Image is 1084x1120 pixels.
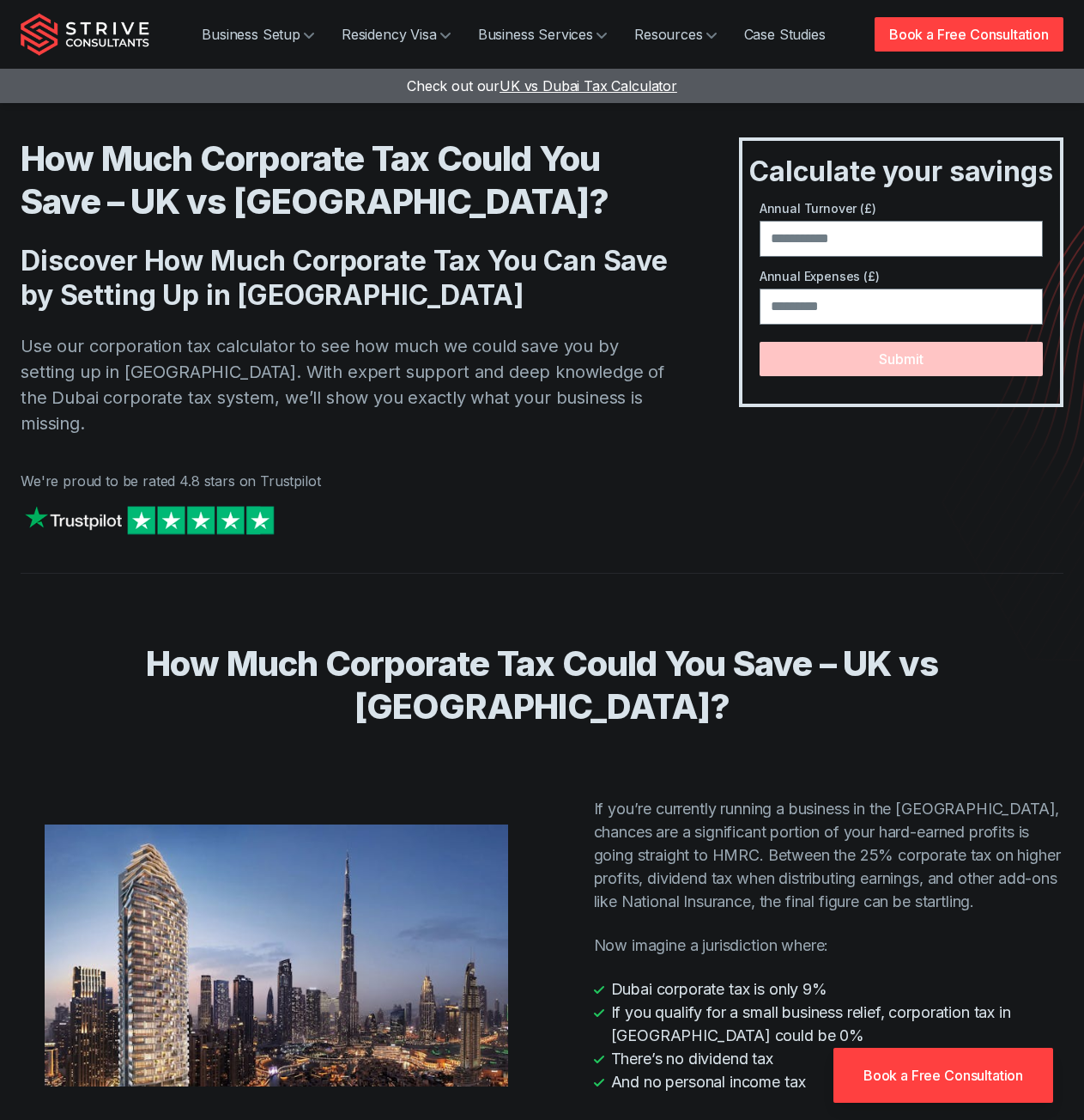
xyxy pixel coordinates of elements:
li: Dubai corporate tax is only 9% [594,977,1064,1001]
p: Use our corporation tax calculator to see how much we could save you by setting up in [GEOGRAPHIC... [21,333,670,436]
button: Submit [760,342,1043,376]
a: Check out ourUK vs Dubai Tax Calculator [407,77,677,94]
p: Now imagine a jurisdiction where: [594,934,1064,957]
a: Business Setup [188,17,328,52]
a: Book a Free Consultation [875,17,1063,52]
li: If you qualify for a small business relief, corporation tax in [GEOGRAPHIC_DATA] could be 0% [594,1001,1064,1047]
p: We're proud to be rated 4.8 stars on Trustpilot [21,471,670,491]
li: And no personal income tax [594,1070,1064,1093]
img: Strive on Trustpilot [21,502,278,539]
span: UK vs Dubai Tax Calculator [500,77,677,94]
img: Strive Consultants [21,13,149,56]
label: Annual Turnover (£) [760,199,1043,217]
a: Resources [621,17,730,52]
a: Case Studies [730,17,839,52]
p: If you’re currently running a business in the [GEOGRAPHIC_DATA], chances are a significant portio... [594,797,1064,913]
li: There’s no dividend tax [594,1047,1064,1070]
a: Residency Visa [328,17,464,52]
h3: Calculate your savings [749,155,1053,189]
h1: How Much Corporate Tax Could You Save – UK vs [GEOGRAPHIC_DATA]? [21,137,670,223]
a: Business Services [464,17,621,52]
h2: How Much Corporate Tax Could You Save – UK vs [GEOGRAPHIC_DATA]? [21,642,1063,728]
label: Annual Expenses (£) [760,267,1043,285]
a: Book a Free Consultation [833,1048,1053,1103]
img: Dubai Corporate Tax Calculator [45,825,508,1087]
h2: Discover How Much Corporate Tax You Can Save by Setting Up in [GEOGRAPHIC_DATA] [21,244,670,313]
